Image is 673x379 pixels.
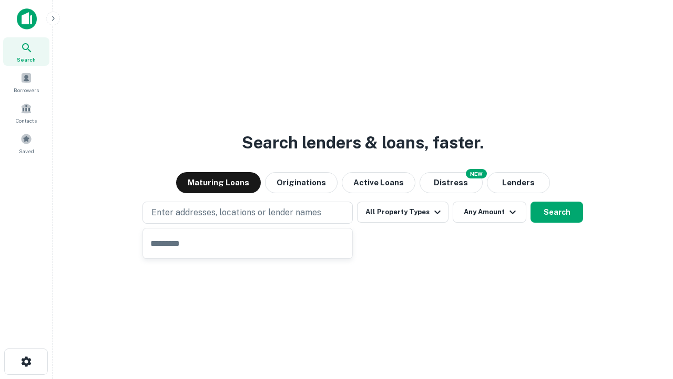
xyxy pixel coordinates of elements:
button: Enter addresses, locations or lender names [142,202,353,224]
div: NEW [466,169,487,178]
span: Saved [19,147,34,155]
button: All Property Types [357,202,448,223]
a: Search [3,37,49,66]
iframe: Chat Widget [620,295,673,345]
a: Contacts [3,98,49,127]
span: Search [17,55,36,64]
a: Saved [3,129,49,157]
button: Maturing Loans [176,172,261,193]
button: Originations [265,172,338,193]
span: Borrowers [14,86,39,94]
button: Search [531,202,583,223]
h3: Search lenders & loans, faster. [242,130,484,155]
button: Lenders [487,172,550,193]
button: Any Amount [453,202,526,223]
img: capitalize-icon.png [17,8,37,29]
p: Enter addresses, locations or lender names [151,206,321,219]
a: Borrowers [3,68,49,96]
span: Contacts [16,116,37,125]
button: Search distressed loans with lien and other non-mortgage details. [420,172,483,193]
button: Active Loans [342,172,415,193]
